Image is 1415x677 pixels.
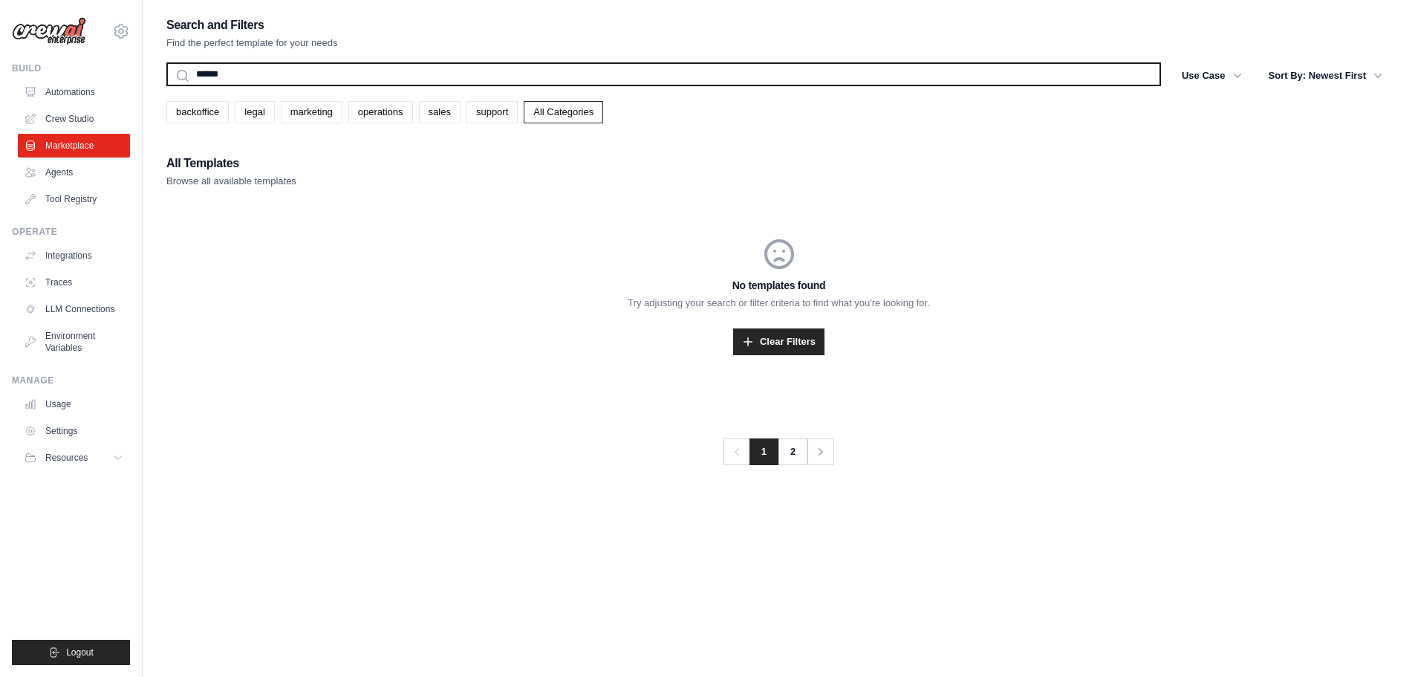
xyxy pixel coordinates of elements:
a: Automations [18,80,130,104]
a: marketing [281,101,342,123]
a: sales [419,101,461,123]
img: Logo [12,17,86,45]
a: Integrations [18,244,130,268]
h3: No templates found [166,278,1391,293]
button: Resources [18,446,130,470]
span: Logout [66,647,94,658]
div: Build [12,62,130,74]
nav: Pagination [723,438,834,465]
button: Sort By: Newest First [1260,62,1391,89]
a: LLM Connections [18,297,130,321]
a: Settings [18,419,130,443]
p: Try adjusting your search or filter criteria to find what you're looking for. [166,296,1391,311]
a: Clear Filters [733,328,824,355]
h2: All Templates [166,153,296,174]
h2: Search and Filters [166,15,338,36]
p: Browse all available templates [166,174,296,189]
a: operations [348,101,413,123]
a: Environment Variables [18,324,130,360]
a: All Categories [524,101,603,123]
a: Crew Studio [18,107,130,131]
a: backoffice [166,101,229,123]
a: Usage [18,392,130,416]
span: 1 [749,438,778,465]
a: legal [235,101,274,123]
button: Use Case [1173,62,1251,89]
a: 2 [778,438,807,465]
a: Tool Registry [18,187,130,211]
button: Logout [12,640,130,665]
div: Manage [12,375,130,386]
a: support [466,101,518,123]
a: Traces [18,271,130,294]
span: Resources [45,452,88,464]
p: Find the perfect template for your needs [166,36,338,51]
a: Marketplace [18,134,130,158]
div: Operate [12,226,130,238]
a: Agents [18,161,130,184]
